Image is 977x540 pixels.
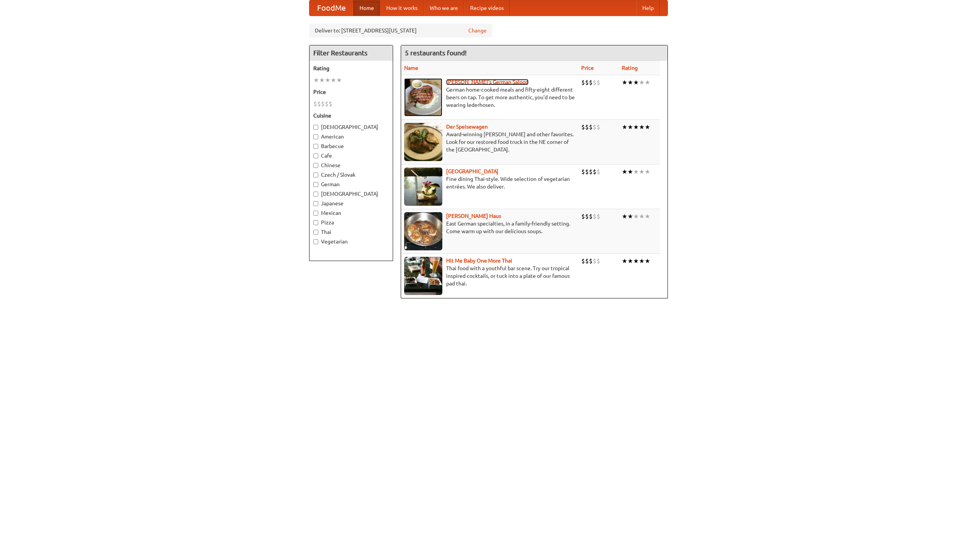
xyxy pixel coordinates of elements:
li: ★ [639,257,645,265]
a: Help [636,0,660,16]
li: $ [593,123,597,131]
img: satay.jpg [404,168,442,206]
input: German [313,182,318,187]
li: $ [585,168,589,176]
p: German home-cooked meals and fifty-eight different beers on tap. To get more authentic, you'd nee... [404,86,575,109]
li: ★ [645,168,650,176]
li: $ [581,78,585,87]
label: [DEMOGRAPHIC_DATA] [313,123,389,131]
input: Mexican [313,211,318,216]
li: $ [593,78,597,87]
label: Japanese [313,200,389,207]
li: $ [589,212,593,221]
p: Fine dining Thai-style. Wide selection of vegetarian entrées. We also deliver. [404,175,575,190]
input: [DEMOGRAPHIC_DATA] [313,125,318,130]
b: [PERSON_NAME] Haus [446,213,501,219]
li: ★ [639,123,645,131]
li: ★ [645,257,650,265]
a: Change [468,27,487,34]
li: ★ [639,78,645,87]
a: Recipe videos [464,0,510,16]
li: $ [589,123,593,131]
p: Award-winning [PERSON_NAME] and other favorites. Look for our restored food truck in the NE corne... [404,131,575,153]
li: ★ [633,168,639,176]
li: $ [317,100,321,108]
li: ★ [622,168,627,176]
input: Japanese [313,201,318,206]
input: Pizza [313,220,318,225]
li: ★ [319,76,325,84]
li: $ [585,123,589,131]
input: Thai [313,230,318,235]
li: $ [597,78,600,87]
li: ★ [622,212,627,221]
a: Name [404,65,418,71]
label: Chinese [313,161,389,169]
li: $ [597,212,600,221]
input: [DEMOGRAPHIC_DATA] [313,192,318,197]
li: $ [329,100,332,108]
li: ★ [313,76,319,84]
li: $ [593,168,597,176]
li: $ [597,257,600,265]
input: Chinese [313,163,318,168]
li: $ [597,168,600,176]
div: Deliver to: [STREET_ADDRESS][US_STATE] [309,24,492,37]
label: Vegetarian [313,238,389,245]
li: ★ [645,123,650,131]
a: [GEOGRAPHIC_DATA] [446,168,498,174]
a: Hit Me Baby One More Thai [446,258,512,264]
label: Mexican [313,209,389,217]
li: $ [589,168,593,176]
li: ★ [627,168,633,176]
li: $ [581,168,585,176]
input: Barbecue [313,144,318,149]
img: speisewagen.jpg [404,123,442,161]
li: $ [593,257,597,265]
li: ★ [622,123,627,131]
b: [PERSON_NAME]'s German Saloon [446,79,529,85]
a: Price [581,65,594,71]
label: Czech / Slovak [313,171,389,179]
h5: Rating [313,64,389,72]
li: $ [313,100,317,108]
li: $ [585,78,589,87]
input: Czech / Slovak [313,172,318,177]
li: ★ [639,212,645,221]
img: babythai.jpg [404,257,442,295]
li: ★ [633,123,639,131]
li: ★ [627,123,633,131]
li: ★ [627,257,633,265]
img: esthers.jpg [404,78,442,116]
label: American [313,133,389,140]
li: $ [581,123,585,131]
a: Der Speisewagen [446,124,488,130]
li: ★ [645,78,650,87]
img: kohlhaus.jpg [404,212,442,250]
li: ★ [331,76,336,84]
li: $ [585,212,589,221]
a: How it works [380,0,424,16]
a: Who we are [424,0,464,16]
label: Cafe [313,152,389,160]
h5: Price [313,88,389,96]
li: $ [593,212,597,221]
li: ★ [645,212,650,221]
label: Pizza [313,219,389,226]
li: $ [589,78,593,87]
label: [DEMOGRAPHIC_DATA] [313,190,389,198]
li: ★ [627,78,633,87]
a: Rating [622,65,638,71]
input: Vegetarian [313,239,318,244]
li: ★ [336,76,342,84]
h4: Filter Restaurants [310,45,393,61]
p: East German specialties, in a family-friendly setting. Come warm up with our delicious soups. [404,220,575,235]
li: ★ [627,212,633,221]
li: ★ [622,257,627,265]
p: Thai food with a youthful bar scene. Try our tropical inspired cocktails, or tuck into a plate of... [404,264,575,287]
li: ★ [639,168,645,176]
label: German [313,181,389,188]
